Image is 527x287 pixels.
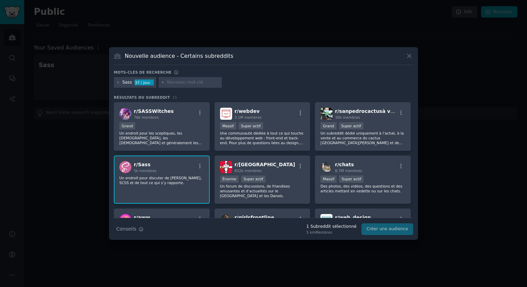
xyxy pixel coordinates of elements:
span: 15 [172,95,177,99]
p: Des photos, des vidéos, des questions et des articles mettant en vedette ou sur les chats. [320,184,405,193]
div: Super actif [339,122,364,129]
img: sanpedrocactusà vendre [320,108,332,120]
div: Grand [119,122,135,129]
h3: Mots-clés de recherche [114,70,171,75]
span: r/ girlsfrontline [235,215,274,220]
img: Webdev [220,108,232,120]
span: r/ webdev [235,108,260,114]
button: Conseils [114,223,146,235]
span: 3.1M membres [235,115,262,119]
font: 5 km [306,230,315,234]
div: Massif [320,176,337,183]
img: Aïe [119,214,131,226]
div: Grand [320,122,336,129]
div: Massif [220,122,236,129]
img: Danemark [220,161,232,173]
div: Super actif [239,122,263,129]
span: Conseils [116,225,136,233]
img: web_design [320,214,332,226]
p: Un endroit pour les sceptiques, les [DEMOGRAPHIC_DATA], les [DEMOGRAPHIC_DATA] et généralement le... [119,131,204,145]
span: r/ aww [134,215,150,220]
img: Sass [119,161,131,173]
span: r/chats [335,162,354,167]
img: SASSWitches [119,108,131,120]
input: Nouveau mot-clé [167,79,219,86]
span: r/ Sass [134,162,150,167]
p: Un subreddit dédié uniquement à l’achat, à la vente et au commerce du cactus [GEOGRAPHIC_DATA][PE... [320,131,405,145]
span: r/[GEOGRAPHIC_DATA] [235,162,295,167]
span: 30k membres [335,115,360,119]
h3: Nouvelle audience - Certains subreddits [125,52,233,60]
div: Super actif [241,176,266,183]
p: Une communauté dédiée à tout ce qui touche au développement web : front-end et back-end. Pour plu... [220,131,305,145]
div: Énorme [220,176,239,183]
div: 1 Subreddit sélectionné [306,224,356,230]
span: r/ web_design [335,215,371,220]
img: FillesLigne de front [220,214,232,226]
font: Membres [316,230,332,234]
span: 8.7M membres [335,169,362,173]
p: Un endroit pour discuter de [PERSON_NAME], SCSS et de tout ce qui s’y rapporte. [119,176,204,185]
span: 832k membres [235,169,262,173]
span: Résultats du subreddit [114,95,170,100]
div: 37 / jour [135,79,154,86]
span: r/sanpedrocactusà vendre [335,108,406,114]
span: 5k membres [134,169,157,173]
p: Un forum de discussions, de friandises amusantes et d’actualités sur le [GEOGRAPHIC_DATA] et les ... [220,184,305,198]
span: 76k membres [134,115,159,119]
div: Super actif [339,176,364,183]
div: Sass [122,79,132,86]
img: Chats [320,161,332,173]
span: r/ SASSWitches [134,108,174,114]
